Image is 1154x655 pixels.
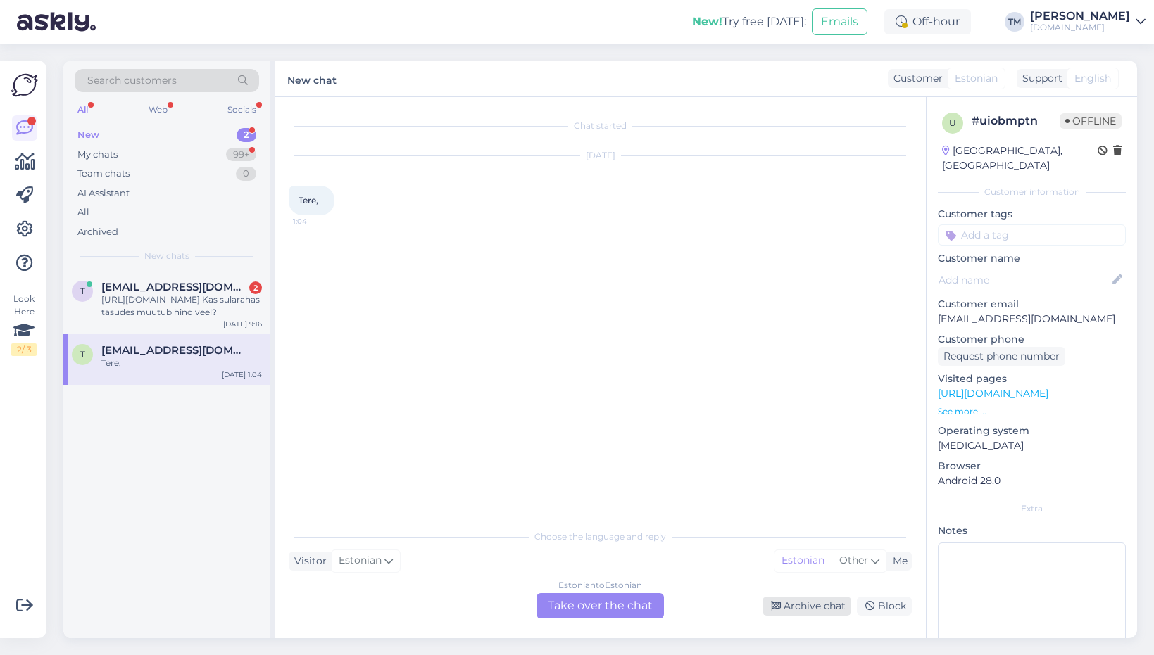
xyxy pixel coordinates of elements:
[226,148,256,162] div: 99+
[1005,12,1024,32] div: TM
[101,293,262,319] div: [URL][DOMAIN_NAME] Kas sularahas tasudes muutub hind veel?
[339,553,382,568] span: Estonian
[938,405,1126,418] p: See more ...
[938,312,1126,326] p: [EMAIL_ADDRESS][DOMAIN_NAME]
[101,357,262,369] div: Tere,
[236,167,256,181] div: 0
[146,101,170,119] div: Web
[888,71,943,86] div: Customer
[938,332,1126,347] p: Customer phone
[938,438,1126,453] p: [MEDICAL_DATA]
[87,73,177,88] span: Search customers
[938,297,1126,312] p: Customer email
[1030,11,1130,22] div: [PERSON_NAME]
[293,216,346,227] span: 1:04
[225,101,259,119] div: Socials
[692,13,806,30] div: Try free [DATE]:
[938,224,1126,246] input: Add a tag
[222,369,262,380] div: [DATE] 1:04
[101,281,248,293] span: terjelinde@icloud.com
[939,272,1110,288] input: Add name
[938,207,1126,222] p: Customer tags
[938,387,1048,400] a: [URL][DOMAIN_NAME]
[938,424,1126,438] p: Operating system
[955,71,998,86] span: Estonian
[812,8,867,35] button: Emails
[11,72,38,98] img: Askly Logo
[287,69,337,88] label: New chat
[237,128,256,142] div: 2
[1017,71,1062,86] div: Support
[558,579,642,592] div: Estonian to Estonian
[887,554,908,568] div: Me
[77,186,130,201] div: AI Assistant
[1074,71,1111,86] span: English
[299,195,318,205] span: Tere,
[938,371,1126,386] p: Visited pages
[101,344,248,357] span: terjekaunissaar@gmail.com
[972,113,1060,129] div: # uiobmptn
[80,349,85,360] span: t
[11,343,37,356] div: 2 / 3
[1060,113,1122,129] span: Offline
[938,502,1126,515] div: Extra
[289,530,912,543] div: Choose the language and reply
[938,473,1126,488] p: Android 28.0
[77,205,89,220] div: All
[77,167,130,181] div: Team chats
[1030,11,1146,33] a: [PERSON_NAME][DOMAIN_NAME]
[942,144,1098,173] div: [GEOGRAPHIC_DATA], [GEOGRAPHIC_DATA]
[11,293,37,356] div: Look Here
[77,148,118,162] div: My chats
[537,593,664,618] div: Take over the chat
[938,523,1126,538] p: Notes
[80,286,85,296] span: t
[289,120,912,132] div: Chat started
[692,15,722,28] b: New!
[857,597,912,616] div: Block
[249,281,262,294] div: 2
[1030,22,1130,33] div: [DOMAIN_NAME]
[144,250,189,262] span: New chats
[223,319,262,329] div: [DATE] 9:16
[938,251,1126,266] p: Customer name
[938,347,1065,366] div: Request phone number
[77,128,99,142] div: New
[763,597,851,616] div: Archive chat
[75,101,91,119] div: All
[949,117,956,128] span: u
[839,554,868,566] span: Other
[884,9,971,34] div: Off-hour
[774,550,832,571] div: Estonian
[289,554,327,568] div: Visitor
[289,149,912,162] div: [DATE]
[938,186,1126,198] div: Customer information
[77,225,118,239] div: Archived
[938,459,1126,473] p: Browser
